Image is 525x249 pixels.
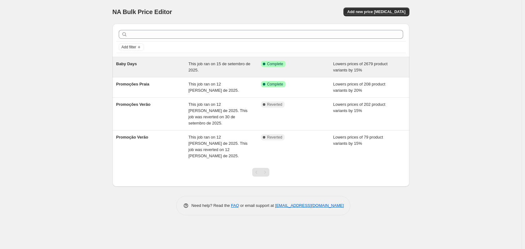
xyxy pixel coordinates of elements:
[267,135,282,140] span: Reverted
[252,168,269,177] nav: Pagination
[122,45,136,50] span: Add filter
[119,43,144,51] button: Add filter
[239,203,275,208] span: or email support at
[267,82,283,87] span: Complete
[116,102,151,107] span: Promoções Verão
[343,7,409,16] button: Add new price [MEDICAL_DATA]
[192,203,231,208] span: Need help? Read the
[188,61,250,72] span: This job ran on 15 de setembro de 2025.
[333,61,387,72] span: Lowers prices of 2679 product variants by 15%
[267,61,283,66] span: Complete
[188,135,247,158] span: This job ran on 12 [PERSON_NAME] de 2025. This job was reverted on 12 [PERSON_NAME] de 2025.
[188,102,247,125] span: This job ran on 12 [PERSON_NAME] de 2025. This job was reverted on 30 de setembro de 2025.
[347,9,405,14] span: Add new price [MEDICAL_DATA]
[267,102,282,107] span: Reverted
[188,82,239,93] span: This job ran on 12 [PERSON_NAME] de 2025.
[275,203,344,208] a: [EMAIL_ADDRESS][DOMAIN_NAME]
[333,135,383,146] span: Lowers prices of 79 product variants by 15%
[333,82,385,93] span: Lowers prices of 208 product variants by 20%
[112,8,172,15] span: NA Bulk Price Editor
[116,61,137,66] span: Baby Days
[333,102,385,113] span: Lowers prices of 202 product variants by 15%
[116,135,148,139] span: Promoção Verão
[231,203,239,208] a: FAQ
[116,82,149,86] span: Promoções Praia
